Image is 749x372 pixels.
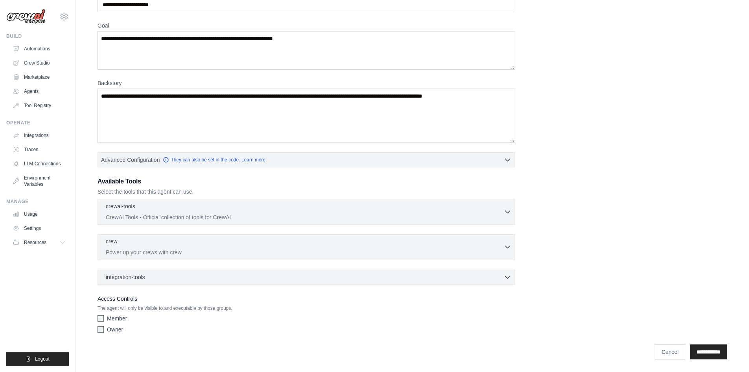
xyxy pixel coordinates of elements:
a: Cancel [655,344,685,359]
label: Owner [107,326,123,333]
a: Automations [9,43,69,55]
a: Marketplace [9,71,69,83]
a: Crew Studio [9,57,69,69]
label: Goal [98,22,515,30]
a: Tool Registry [9,99,69,112]
a: They can also be set in the code. Learn more [163,157,265,163]
div: Manage [6,198,69,205]
span: Resources [24,239,46,246]
span: Advanced Configuration [101,156,160,164]
p: CrewAI Tools - Official collection of tools for CrewAI [106,213,504,221]
button: Resources [9,236,69,249]
a: Settings [9,222,69,235]
a: Environment Variables [9,172,69,191]
button: Logout [6,352,69,366]
a: Integrations [9,129,69,142]
label: Backstory [98,79,515,87]
p: crewai-tools [106,202,135,210]
div: Build [6,33,69,39]
label: Access Controls [98,294,515,304]
button: crew Power up your crews with crew [101,237,512,256]
a: LLM Connections [9,157,69,170]
a: Traces [9,143,69,156]
p: Power up your crews with crew [106,248,504,256]
button: integration-tools [101,273,512,281]
p: crew [106,237,118,245]
img: Logo [6,9,46,24]
span: Logout [35,356,50,362]
a: Usage [9,208,69,220]
a: Agents [9,85,69,98]
label: Member [107,315,127,322]
button: Advanced Configuration They can also be set in the code. Learn more [98,153,515,167]
div: Operate [6,120,69,126]
h3: Available Tools [98,177,515,186]
button: crewai-tools CrewAI Tools - Official collection of tools for CrewAI [101,202,512,221]
span: integration-tools [106,273,145,281]
p: Select the tools that this agent can use. [98,188,515,196]
p: The agent will only be visible to and executable by those groups. [98,305,515,311]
